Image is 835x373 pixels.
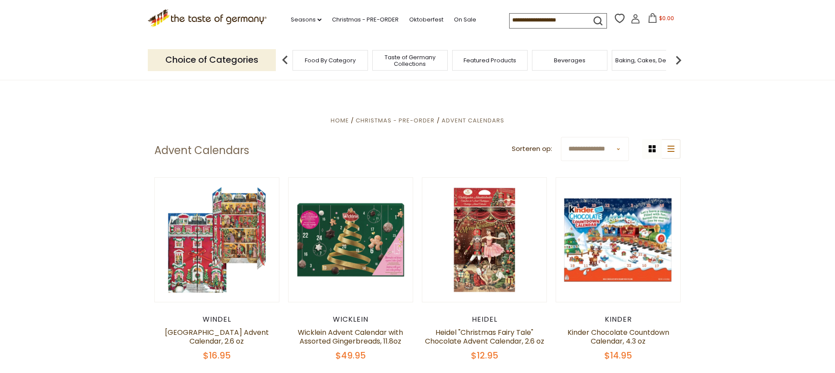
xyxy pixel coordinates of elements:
a: Featured Products [464,57,516,64]
a: Advent Calendars [442,116,504,125]
span: $16.95 [203,349,231,362]
a: Beverages [554,57,585,64]
a: [GEOGRAPHIC_DATA] Advent Calendar, 2.6 oz [165,327,269,346]
img: previous arrow [276,51,294,69]
img: next arrow [670,51,687,69]
a: Oktoberfest [409,15,443,25]
img: Kinder Chocolate Countdown Calendar, 4.3 oz [556,178,680,302]
label: Sorteren op: [512,143,552,154]
a: Food By Category [305,57,356,64]
span: $12.95 [471,349,498,362]
span: $14.95 [604,349,632,362]
a: Home [331,116,349,125]
a: Wicklein Advent Calendar with Assorted Gingerbreads, 11.8oz [298,327,403,346]
a: On Sale [454,15,476,25]
div: Wicklein [288,315,413,324]
h1: Advent Calendars [154,144,249,157]
div: Heidel [422,315,547,324]
a: Heidel "Christmas Fairy Tale" Chocolate Advent Calendar, 2.6 oz [425,327,544,346]
div: Windel [154,315,279,324]
img: Windel Manor House Advent Calendar, 2.6 oz [155,178,279,302]
a: Taste of Germany Collections [375,54,445,67]
a: Christmas - PRE-ORDER [332,15,399,25]
button: $0.00 [642,13,679,26]
a: Kinder Chocolate Countdown Calendar, 4.3 oz [567,327,669,346]
div: Kinder [556,315,681,324]
a: Seasons [291,15,321,25]
img: Heidel "Christmas Fairy Tale" Chocolate Advent Calendar, 2.6 oz [422,178,546,302]
p: Choice of Categories [148,49,276,71]
span: $0.00 [659,14,674,22]
a: Baking, Cakes, Desserts [615,57,683,64]
img: Wicklein Advent Calendar with Assorted Gingerbreads, 11.8oz [289,178,413,302]
span: $49.95 [335,349,366,362]
a: Christmas - PRE-ORDER [356,116,435,125]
